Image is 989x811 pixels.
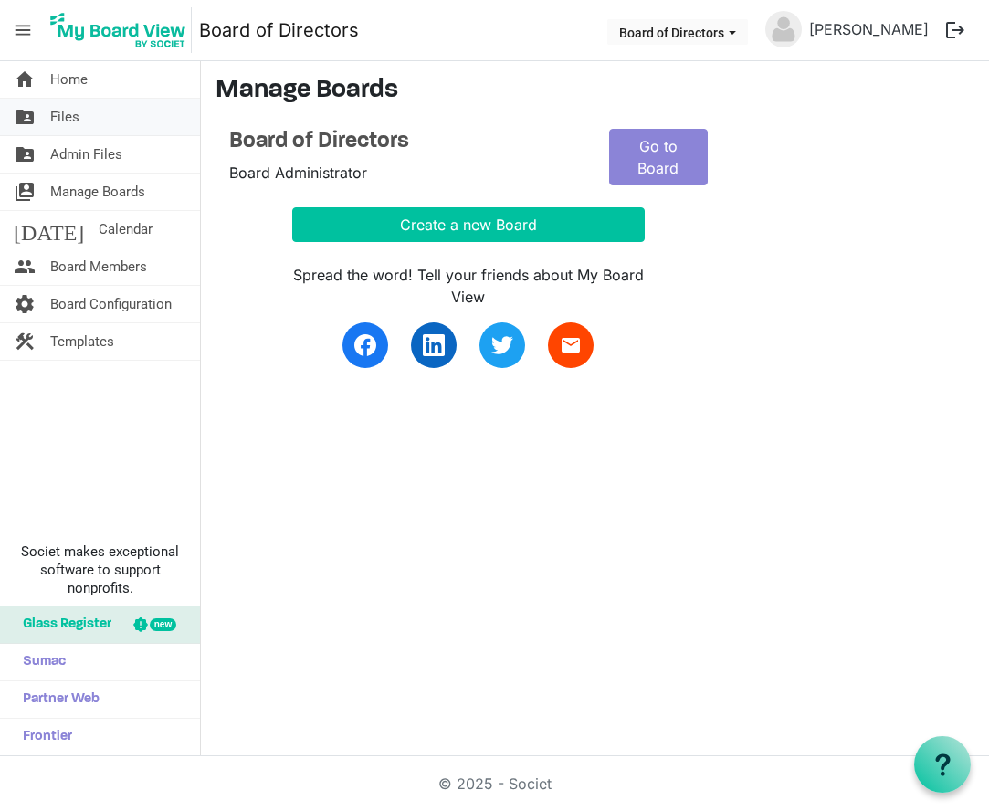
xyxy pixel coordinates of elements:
span: email [560,334,582,356]
span: Calendar [99,211,153,248]
a: Board of Directors [199,12,359,48]
span: settings [14,286,36,322]
span: folder_shared [14,136,36,173]
div: new [150,618,176,631]
span: folder_shared [14,99,36,135]
span: Admin Files [50,136,122,173]
span: menu [5,13,40,47]
button: logout [936,11,974,49]
div: Spread the word! Tell your friends about My Board View [292,264,645,308]
img: twitter.svg [491,334,513,356]
span: Manage Boards [50,174,145,210]
a: Board of Directors [229,129,582,155]
a: My Board View Logo [45,7,199,53]
img: My Board View Logo [45,7,192,53]
span: home [14,61,36,98]
a: [PERSON_NAME] [802,11,936,47]
a: Go to Board [609,129,709,185]
span: Sumac [14,644,66,680]
a: © 2025 - Societ [438,774,552,793]
img: no-profile-picture.svg [765,11,802,47]
span: Frontier [14,719,72,755]
span: Home [50,61,88,98]
a: email [548,322,594,368]
span: construction [14,323,36,360]
span: Societ makes exceptional software to support nonprofits. [8,542,192,597]
span: Board Configuration [50,286,172,322]
button: Board of Directors dropdownbutton [607,19,748,45]
span: people [14,248,36,285]
span: Board Administrator [229,163,367,182]
span: Partner Web [14,681,100,718]
span: Board Members [50,248,147,285]
h3: Manage Boards [216,76,974,107]
span: Templates [50,323,114,360]
img: linkedin.svg [423,334,445,356]
span: switch_account [14,174,36,210]
span: [DATE] [14,211,84,248]
img: facebook.svg [354,334,376,356]
span: Files [50,99,79,135]
span: Glass Register [14,606,111,643]
button: Create a new Board [292,207,645,242]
